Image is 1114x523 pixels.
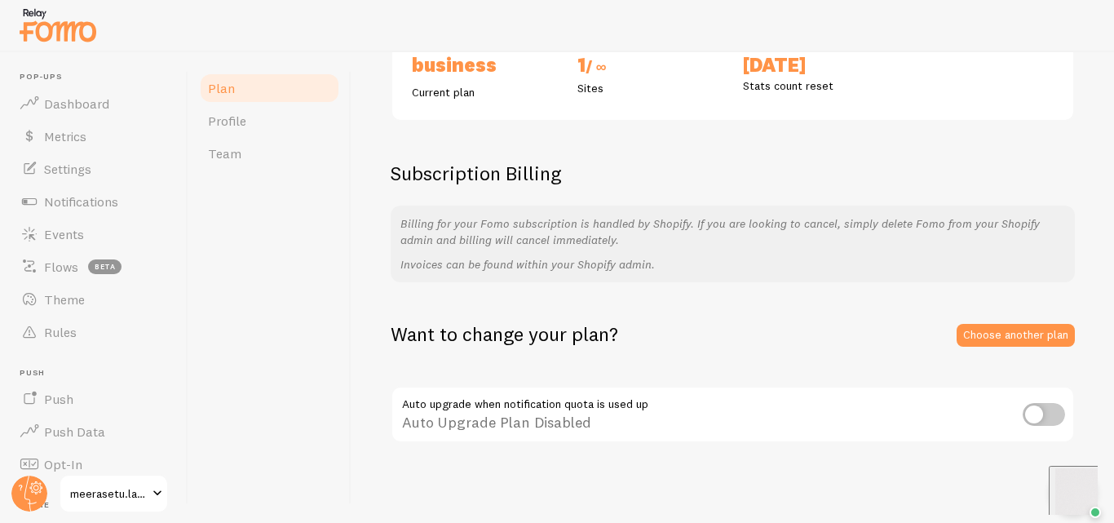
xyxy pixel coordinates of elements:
[10,383,178,415] a: Push
[577,52,723,80] h2: 1
[44,161,91,177] span: Settings
[198,137,341,170] a: Team
[844,335,1107,466] iframe: Help Scout Beacon - Messages and Notifications
[70,484,148,503] span: meerasetu.label
[10,415,178,448] a: Push Data
[20,72,178,82] span: Pop-ups
[10,316,178,348] a: Rules
[44,226,84,242] span: Events
[412,52,558,78] h2: Business
[10,448,178,481] a: Opt-In
[743,52,889,78] h2: [DATE]
[10,250,178,283] a: Flows beta
[59,474,169,513] a: meerasetu.label
[44,423,105,440] span: Push Data
[198,72,341,104] a: Plan
[10,153,178,185] a: Settings
[208,145,241,162] span: Team
[44,259,78,275] span: Flows
[391,321,618,347] h2: Want to change your plan?
[208,80,235,96] span: Plan
[577,80,723,96] p: Sites
[957,324,1075,347] a: Choose another plan
[391,386,1075,445] div: Auto Upgrade Plan Disabled
[400,215,1065,248] p: Billing for your Fomo subscription is handled by Shopify. If you are looking to cancel, simply de...
[17,4,99,46] img: fomo-relay-logo-orange.svg
[20,368,178,379] span: Push
[10,87,178,120] a: Dashboard
[7,2,170,166] img: Elias M
[208,113,246,129] span: Profile
[44,128,86,144] span: Metrics
[44,324,77,340] span: Rules
[44,95,109,112] span: Dashboard
[586,57,607,76] span: / ∞
[10,120,178,153] a: Metrics
[1049,466,1098,515] iframe: Help Scout Beacon - Open
[10,283,178,316] a: Theme
[44,391,73,407] span: Push
[743,78,889,94] p: Stats count reset
[198,104,341,137] a: Profile
[10,185,178,218] a: Notifications
[44,456,82,472] span: Opt-In
[400,256,1065,273] p: Invoices can be found within your Shopify admin.
[44,193,118,210] span: Notifications
[44,291,85,308] span: Theme
[391,161,1075,186] h2: Subscription Billing
[10,218,178,250] a: Events
[88,259,122,274] span: beta
[412,84,558,100] p: Current plan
